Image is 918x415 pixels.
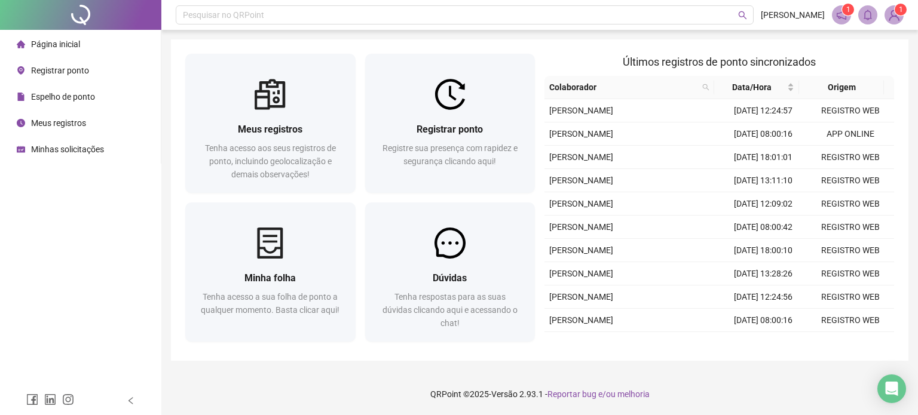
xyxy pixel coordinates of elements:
td: REGISTRO WEB [807,169,894,192]
span: Dúvidas [433,272,467,284]
span: Data/Hora [719,81,785,94]
span: Meus registros [238,124,302,135]
span: Últimos registros de ponto sincronizados [623,56,816,68]
td: REGISTRO WEB [807,285,894,309]
td: [DATE] 12:09:02 [720,192,807,216]
span: Minhas solicitações [31,145,104,154]
span: Espelho de ponto [31,92,95,102]
span: [PERSON_NAME] [549,152,613,162]
span: Reportar bug e/ou melhoria [547,389,650,399]
td: [DATE] 08:00:16 [720,309,807,332]
a: Meus registrosTenha acesso aos seus registros de ponto, incluindo geolocalização e demais observa... [185,54,356,193]
td: REGISTRO WEB [807,239,894,262]
td: [DATE] 12:24:57 [720,99,807,122]
td: [DATE] 17:00:27 [720,332,807,355]
th: Origem [799,76,884,99]
footer: QRPoint © 2025 - 2.93.1 - [161,373,918,415]
span: notification [836,10,847,20]
td: [DATE] 13:11:10 [720,169,807,192]
span: search [700,78,712,96]
td: [DATE] 08:00:42 [720,216,807,239]
span: home [17,40,25,48]
span: linkedin [44,394,56,405]
td: [DATE] 12:24:56 [720,285,807,309]
span: [PERSON_NAME] [549,176,613,185]
span: 1 [846,5,850,14]
a: Minha folhaTenha acesso a sua folha de ponto a qualquer momento. Basta clicar aqui! [185,202,356,342]
td: [DATE] 18:00:10 [720,239,807,262]
td: [DATE] 18:01:01 [720,146,807,169]
span: [PERSON_NAME] [549,269,613,278]
span: search [738,11,747,20]
th: Data/Hora [714,76,799,99]
span: Tenha acesso a sua folha de ponto a qualquer momento. Basta clicar aqui! [201,292,339,315]
td: REGISTRO WEB [807,309,894,332]
span: instagram [62,394,74,405]
span: [PERSON_NAME] [549,222,613,232]
span: [PERSON_NAME] [549,199,613,208]
a: DúvidasTenha respostas para as suas dúvidas clicando aqui e acessando o chat! [365,202,535,342]
span: schedule [17,145,25,153]
td: [DATE] 08:00:16 [720,122,807,146]
span: [PERSON_NAME] [549,245,613,255]
span: 1 [899,5,903,14]
span: Colaborador [549,81,697,94]
span: search [702,84,709,91]
div: Open Intercom Messenger [877,374,906,403]
td: APP ONLINE [807,122,894,146]
span: Tenha acesso aos seus registros de ponto, incluindo geolocalização e demais observações! [205,143,336,179]
sup: Atualize o seu contato no menu Meus Dados [895,4,907,16]
span: file [17,93,25,101]
td: REGISTRO WEB [807,262,894,285]
span: [PERSON_NAME] [549,292,613,302]
span: [PERSON_NAME] [549,129,613,139]
td: REGISTRO WEB [807,332,894,355]
span: Registre sua presença com rapidez e segurança clicando aqui! [382,143,518,166]
td: REGISTRO WEB [807,99,894,122]
img: 94622 [885,6,903,24]
sup: 1 [842,4,854,16]
span: Versão [491,389,518,399]
span: facebook [26,394,38,405]
span: bell [862,10,873,20]
span: Tenha respostas para as suas dúvidas clicando aqui e acessando o chat! [382,292,518,328]
span: left [127,396,135,405]
td: REGISTRO WEB [807,192,894,216]
span: [PERSON_NAME] [549,315,613,325]
a: Registrar pontoRegistre sua presença com rapidez e segurança clicando aqui! [365,54,535,193]
span: Página inicial [31,39,80,49]
span: [PERSON_NAME] [761,8,825,21]
span: environment [17,66,25,75]
td: REGISTRO WEB [807,146,894,169]
span: Registrar ponto [31,66,89,75]
td: [DATE] 13:28:26 [720,262,807,285]
span: Minha folha [244,272,296,284]
td: REGISTRO WEB [807,216,894,239]
span: Meus registros [31,118,86,128]
span: Registrar ponto [417,124,483,135]
span: [PERSON_NAME] [549,106,613,115]
span: clock-circle [17,119,25,127]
